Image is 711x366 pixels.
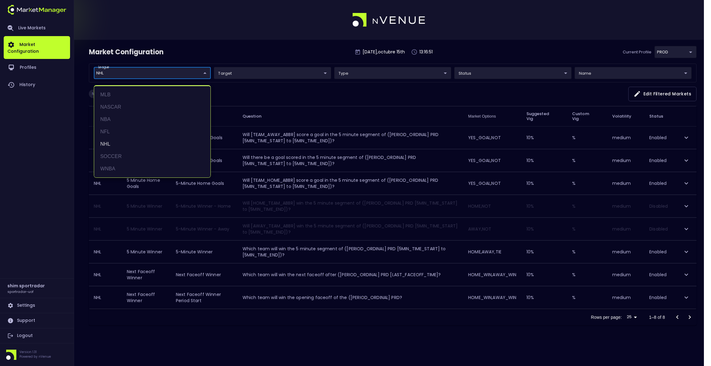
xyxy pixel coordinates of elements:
[94,101,210,113] li: NASCAR
[94,163,210,175] li: WNBA
[94,126,210,138] li: NFL
[94,138,210,150] li: NHL
[94,150,210,163] li: SOCCER
[94,113,210,126] li: NBA
[94,89,210,101] li: MLB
